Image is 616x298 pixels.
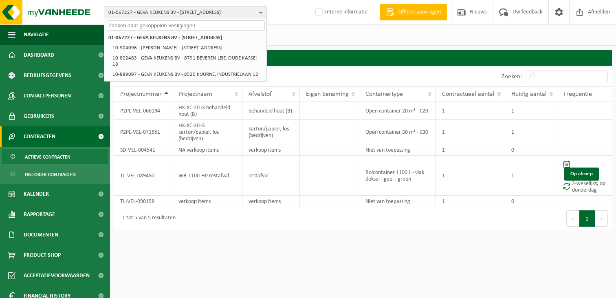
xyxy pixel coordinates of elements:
span: Product Shop [24,245,61,265]
td: restafval [242,156,300,196]
span: Acceptatievoorwaarden [24,265,90,286]
h2: Contracten [114,50,612,66]
span: Afvalstof [249,91,272,97]
td: Open container 30 m³ - C30 [359,120,436,144]
button: 1 [579,210,595,227]
a: Offerte aanvragen [380,4,447,20]
td: karton/papier, los (bedrijven) [242,120,300,144]
span: Gebruikers [24,106,54,126]
td: 0 [505,144,557,156]
button: 01-067227 - GEVA KEUKENS BV - [STREET_ADDRESS] [104,6,267,18]
td: 1 [436,144,505,156]
span: Actieve contracten [25,149,70,165]
span: Dashboard [24,45,54,65]
span: Frequentie [563,91,592,97]
td: TL-VEL-089480 [114,156,172,196]
li: 10-889097 - GEVA KEUKENS BV - 8520 KUURNE, INDUSTRIELAAN 12 [110,69,265,79]
label: Interne informatie [314,6,367,18]
span: 01-067227 - GEVA KEUKENS BV - [STREET_ADDRESS] [108,7,256,19]
label: Zoeken: [502,73,522,80]
span: Projectnaam [178,91,212,97]
span: Bedrijfsgegevens [24,65,71,86]
span: Eigen benaming [306,91,349,97]
td: Rolcontainer 1100 L - vlak deksel - geel - groen [359,156,436,196]
td: 1 [436,156,505,196]
td: 1 [505,120,557,144]
span: Rapportage [24,204,55,225]
td: 1 [505,102,557,120]
td: Open container 20 m³ - C20 [359,102,436,120]
td: SD-VEL-004541 [114,144,172,156]
td: 1 [436,196,505,207]
button: Previous [566,210,579,227]
td: P2PL-VEL-071551 [114,120,172,144]
td: 0 [505,196,557,207]
span: Documenten [24,225,58,245]
td: 1 [436,102,505,120]
span: Contractueel aantal [442,91,495,97]
td: verkoop items [242,196,300,207]
span: Projectnummer [120,91,162,97]
td: HK-XC-30-G karton/papier, los (bedrijven) [172,120,242,144]
a: Historiek contracten [2,166,108,182]
a: Actieve contracten [2,149,108,164]
li: 10-904096 - [PERSON_NAME] - [STREET_ADDRESS] [110,43,265,53]
td: verkoop items [172,196,242,207]
td: P2PL-VEL-066194 [114,102,172,120]
span: Historiek contracten [25,167,76,182]
td: verkoop items [242,144,300,156]
td: behandeld hout (B) [242,102,300,120]
div: 1 tot 5 van 5 resultaten [118,211,176,226]
td: Niet van toepassing [359,196,436,207]
a: Op afroep [564,168,599,181]
li: 10-802483 - GEVA KEUKENS BV - 8791 BEVEREN-LEIE, OUDE KASSEI 18 [110,53,265,69]
span: Contracten [24,126,55,147]
span: Offerte aanvragen [396,8,443,16]
span: Huidig aantal [511,91,547,97]
input: Zoeken naar gekoppelde vestigingen [106,20,265,31]
button: Next [595,210,608,227]
td: HK-XC-20-G behandeld hout (B) [172,102,242,120]
span: Contactpersonen [24,86,71,106]
td: 1 [505,156,557,196]
span: Kalender [24,184,49,204]
td: 2-wekelijks, op donderdag [557,156,612,196]
strong: 01-067227 - GEVA KEUKENS BV - [STREET_ADDRESS] [108,35,222,40]
td: 1 [436,120,505,144]
td: WB-1100-HP restafval [172,156,242,196]
td: TL-VEL-090158 [114,196,172,207]
span: Navigatie [24,24,49,45]
td: Niet van toepassing [359,144,436,156]
span: Containertype [365,91,403,97]
td: NA verkoop items [172,144,242,156]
